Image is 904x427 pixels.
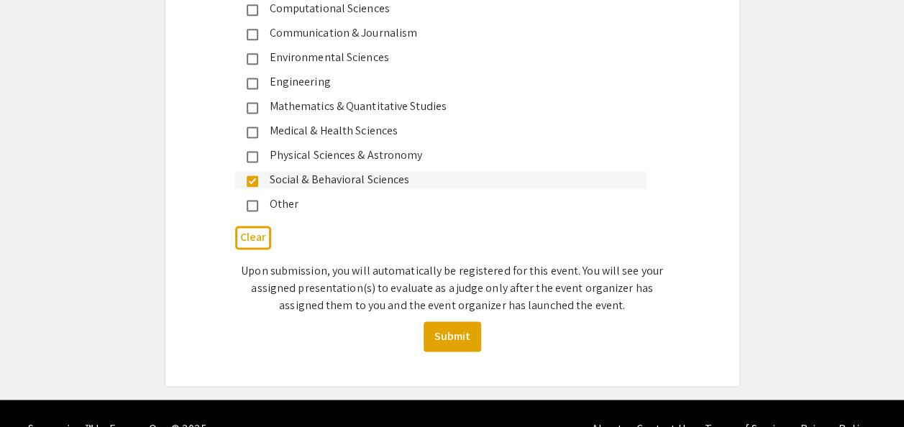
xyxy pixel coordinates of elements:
button: Submit [424,321,481,352]
div: Engineering [258,73,635,91]
iframe: Chat [11,362,61,416]
div: Social & Behavioral Sciences [258,171,635,188]
div: Environmental Sciences [258,49,635,66]
div: Mathematics & Quantitative Studies [258,98,635,115]
div: Medical & Health Sciences [258,122,635,139]
div: Other [258,196,635,213]
p: Upon submission, you will automatically be registered for this event. You will see your assigned ... [235,262,670,314]
div: Communication & Journalism [258,24,635,42]
div: Physical Sciences & Astronomy [258,147,635,164]
button: Clear [235,226,271,249]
